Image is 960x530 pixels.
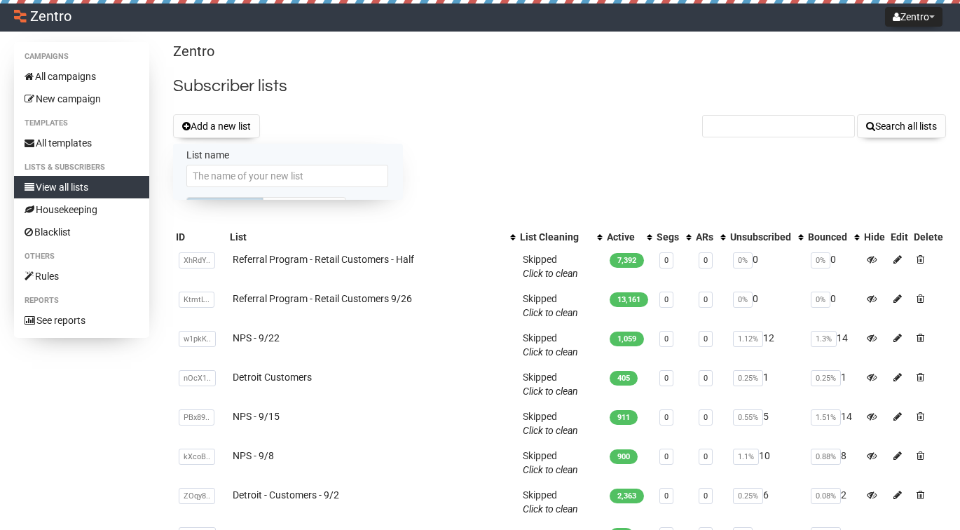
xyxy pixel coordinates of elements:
input: The name of your new list [186,165,388,187]
th: ARs: No sort applied, activate to apply an ascending sort [693,227,727,247]
button: Search all lists [857,114,946,138]
span: 1.3% [811,331,837,347]
a: All templates [14,132,149,154]
p: Zentro [173,42,946,61]
a: Click to clean [523,464,578,475]
td: 0 [805,247,861,286]
span: Skipped [523,450,578,475]
th: Segs: No sort applied, activate to apply an ascending sort [654,227,693,247]
span: Skipped [523,411,578,436]
a: Click to clean [523,346,578,358]
a: 0 [664,256,668,265]
span: Skipped [523,254,578,279]
span: 0% [733,292,753,308]
span: XhRdY.. [179,252,215,269]
button: Add a new list [173,114,260,138]
a: View all lists [14,176,149,198]
a: See reports [14,309,149,332]
a: 0 [664,491,668,501]
a: Single Opt-In [186,197,263,224]
a: NPS - 9/22 [233,332,280,344]
a: Blacklist [14,221,149,243]
div: ARs [696,230,713,244]
th: ID: No sort applied, sorting is disabled [173,227,227,247]
a: 0 [704,295,708,304]
td: 10 [727,443,805,482]
td: 0 [727,247,805,286]
div: List Cleaning [520,230,590,244]
a: 0 [664,413,668,422]
span: Skipped [523,332,578,358]
span: 0.55% [733,409,763,426]
span: KtmtL.. [179,292,214,308]
li: Lists & subscribers [14,159,149,176]
th: Edit: No sort applied, sorting is disabled [888,227,911,247]
a: NPS - 9/8 [233,450,274,461]
a: Click to clean [523,307,578,318]
a: Referral Program - Retail Customers 9/26 [233,293,412,304]
span: Skipped [523,372,578,397]
span: 0.08% [811,488,841,504]
div: List [230,230,503,244]
span: PBx89.. [179,409,214,426]
li: Reports [14,292,149,309]
div: Unsubscribed [730,230,791,244]
a: Detroit - Customers - 9/2 [233,489,339,501]
button: Zentro [885,7,942,27]
a: Click to clean [523,503,578,515]
a: Housekeeping [14,198,149,221]
th: List Cleaning: No sort applied, activate to apply an ascending sort [517,227,604,247]
span: Skipped [523,293,578,318]
span: 1.51% [811,409,841,426]
span: 0.25% [811,370,841,386]
th: Active: No sort applied, activate to apply an ascending sort [604,227,654,247]
td: 14 [805,325,861,365]
td: 6 [727,482,805,522]
span: nOcX1.. [179,370,216,386]
span: 1.12% [733,331,763,347]
span: 0% [733,252,753,269]
div: Hide [864,230,885,244]
a: Double Opt-In [263,197,346,224]
img: 1.png [14,10,27,22]
a: 0 [704,452,708,461]
span: 405 [610,371,638,386]
a: 0 [704,413,708,422]
span: 0.88% [811,449,841,465]
td: 1 [727,365,805,404]
a: Referral Program - Retail Customers - Half [233,254,414,265]
a: 0 [704,491,708,501]
th: Delete: No sort applied, sorting is disabled [911,227,946,247]
label: List name [186,149,390,161]
span: 900 [610,449,638,464]
td: 12 [727,325,805,365]
a: 0 [664,334,668,344]
a: 0 [704,256,708,265]
div: Bounced [808,230,847,244]
a: 0 [664,452,668,461]
th: Unsubscribed: No sort applied, activate to apply an ascending sort [727,227,805,247]
li: Campaigns [14,48,149,65]
span: w1pkK.. [179,331,216,347]
a: Click to clean [523,386,578,397]
a: New campaign [14,88,149,110]
a: Rules [14,265,149,287]
a: Click to clean [523,268,578,279]
span: 0.25% [733,370,763,386]
a: Detroit Customers [233,372,312,383]
td: 0 [727,286,805,325]
div: Delete [914,230,943,244]
td: 8 [805,443,861,482]
span: 911 [610,410,638,425]
div: Active [607,230,640,244]
td: 1 [805,365,861,404]
a: All campaigns [14,65,149,88]
a: 0 [664,374,668,383]
span: 1,059 [610,332,644,346]
a: Click to clean [523,425,578,436]
a: 0 [704,374,708,383]
td: 2 [805,482,861,522]
span: 0.25% [733,488,763,504]
span: 0% [811,252,830,269]
div: Edit [891,230,908,244]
